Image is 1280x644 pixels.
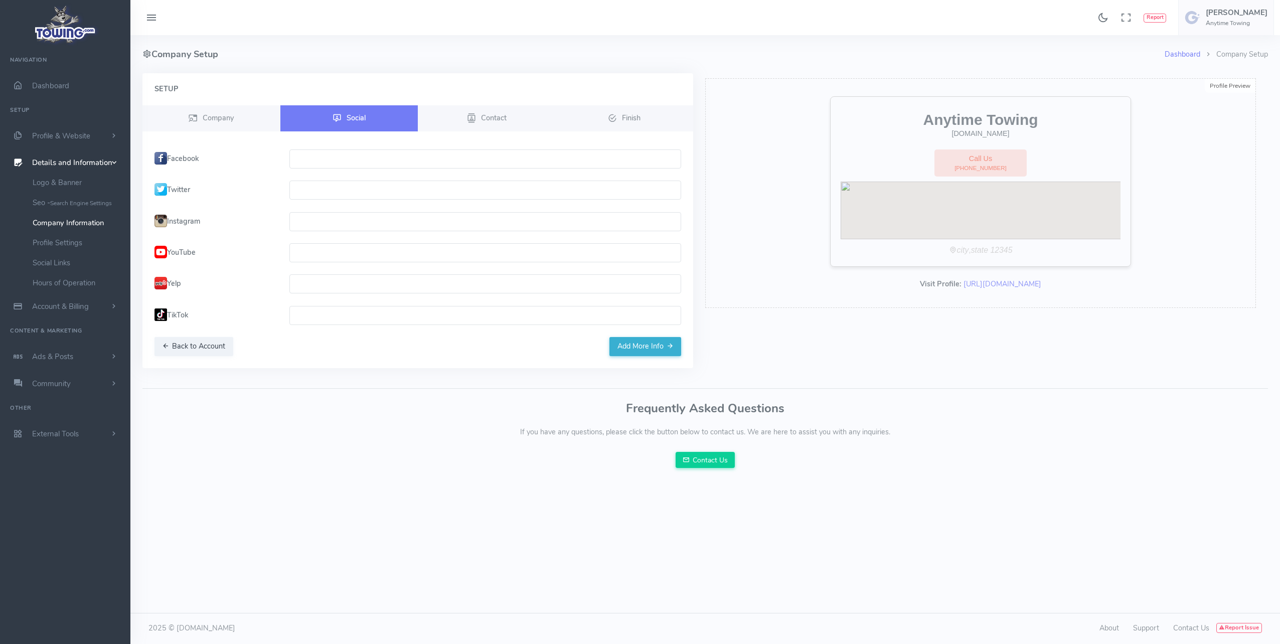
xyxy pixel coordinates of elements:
[50,199,112,207] small: Search Engine Settings
[154,215,167,227] img: insta.png
[971,246,988,254] i: state
[32,429,79,439] span: External Tools
[1185,10,1201,26] img: user-image
[990,246,1012,254] i: 12345
[841,244,1121,256] div: ,
[142,402,1268,415] h3: Frequently Asked Questions
[1206,20,1267,27] h6: Anytime Towing
[148,149,283,169] label: Facebook
[142,35,1165,73] h4: Company Setup
[1206,9,1267,17] h5: [PERSON_NAME]
[154,277,167,289] img: Yelp.png
[203,112,234,122] span: Company
[676,452,735,468] a: Contact Us
[154,183,167,196] img: twit.png
[142,427,1268,438] p: If you have any questions, please click the button below to contact us. We are here to assist you...
[148,243,283,262] label: YouTube
[148,181,283,200] label: Twitter
[1165,49,1200,59] a: Dashboard
[957,246,969,254] i: city
[32,131,90,141] span: Profile & Website
[964,279,1041,289] a: [URL][DOMAIN_NAME]
[32,301,89,311] span: Account & Billing
[1216,623,1262,633] button: Report Issue
[148,212,283,231] label: Instagram
[1173,623,1209,633] a: Contact Us
[934,149,1027,177] a: Call Us[PHONE_NUMBER]
[954,164,1007,173] span: [PHONE_NUMBER]
[1099,623,1119,633] a: About
[481,112,507,122] span: Contact
[148,274,283,293] label: Yelp
[25,233,130,253] a: Profile Settings
[32,158,112,168] span: Details and Information
[154,308,167,321] img: tiktok.png
[154,85,681,93] h4: Setup
[148,306,283,325] label: TikTok
[1133,623,1159,633] a: Support
[142,623,705,634] div: 2025 © [DOMAIN_NAME]
[32,352,73,362] span: Ads & Posts
[32,81,69,91] span: Dashboard
[841,112,1121,128] h2: Anytime Towing
[25,213,130,233] a: Company Information
[841,128,1121,139] div: [DOMAIN_NAME]
[920,279,962,289] b: Visit Profile:
[622,112,641,122] span: Finish
[1144,14,1166,23] button: Report
[1200,49,1268,60] li: Company Setup
[32,3,99,46] img: logo
[347,112,366,122] span: Social
[154,246,167,258] img: YouTubeIcon.png
[154,337,233,356] button: Back to Account
[25,173,130,193] a: Logo & Banner
[25,193,130,213] a: Seo -Search Engine Settings
[25,273,130,293] a: Hours of Operation
[25,253,130,273] a: Social Links
[32,379,71,389] span: Community
[609,337,681,356] button: Add More Info
[154,152,167,165] img: fb.png
[1205,79,1255,93] div: Profile Preview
